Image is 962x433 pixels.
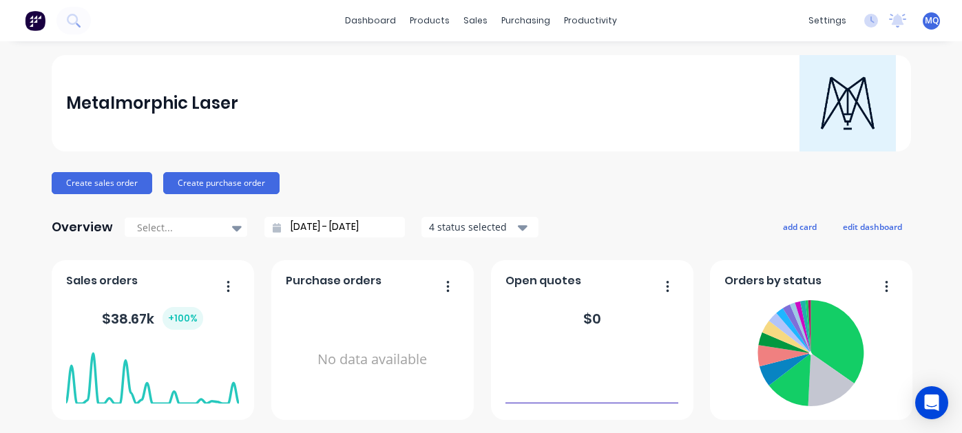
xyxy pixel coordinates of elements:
button: edit dashboard [834,218,911,235]
img: Metalmorphic Laser [799,55,896,151]
div: 4 status selected [429,220,516,234]
div: products [403,10,457,31]
button: add card [774,218,826,235]
a: dashboard [338,10,403,31]
img: Factory [25,10,45,31]
div: Open Intercom Messenger [915,386,948,419]
div: productivity [557,10,624,31]
div: purchasing [494,10,557,31]
button: 4 status selected [421,217,538,237]
div: Metalmorphic Laser [66,89,238,117]
div: $ 0 [583,308,601,329]
div: $ 38.67k [102,307,203,330]
div: + 100 % [163,307,203,330]
span: Purchase orders [286,273,381,289]
div: No data available [286,295,459,425]
span: Sales orders [66,273,138,289]
span: Open quotes [505,273,581,289]
button: Create sales order [52,172,152,194]
div: Overview [52,213,113,241]
button: Create purchase order [163,172,280,194]
div: sales [457,10,494,31]
span: Orders by status [724,273,822,289]
div: settings [802,10,853,31]
span: MQ [925,14,939,27]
